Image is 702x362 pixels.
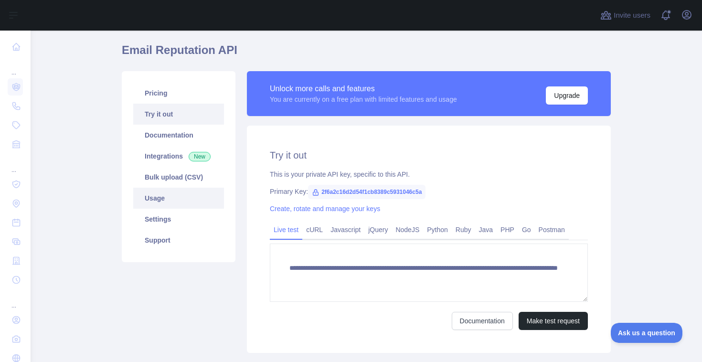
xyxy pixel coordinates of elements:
a: Go [518,222,535,237]
a: Documentation [452,312,513,330]
div: ... [8,290,23,309]
a: jQuery [364,222,392,237]
h1: Email Reputation API [122,43,611,65]
a: Create, rotate and manage your keys [270,205,380,213]
div: This is your private API key, specific to this API. [270,170,588,179]
a: Usage [133,188,224,209]
div: You are currently on a free plan with limited features and usage [270,95,457,104]
a: Live test [270,222,302,237]
button: Upgrade [546,86,588,105]
a: cURL [302,222,327,237]
a: Java [475,222,497,237]
a: Support [133,230,224,251]
a: NodeJS [392,222,423,237]
a: Python [423,222,452,237]
button: Invite users [598,8,652,23]
iframe: Toggle Customer Support [611,323,683,343]
a: Integrations New [133,146,224,167]
span: 2f6a2c16d2d54f1cb8389c5931046c5a [308,185,425,199]
span: New [189,152,211,161]
a: Documentation [133,125,224,146]
a: PHP [497,222,518,237]
div: Unlock more calls and features [270,83,457,95]
span: Invite users [614,10,650,21]
a: Postman [535,222,569,237]
h2: Try it out [270,149,588,162]
a: Bulk upload (CSV) [133,167,224,188]
button: Make test request [519,312,588,330]
a: Settings [133,209,224,230]
a: Try it out [133,104,224,125]
a: Ruby [452,222,475,237]
a: Pricing [133,83,224,104]
a: Javascript [327,222,364,237]
div: ... [8,57,23,76]
div: Primary Key: [270,187,588,196]
div: ... [8,155,23,174]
